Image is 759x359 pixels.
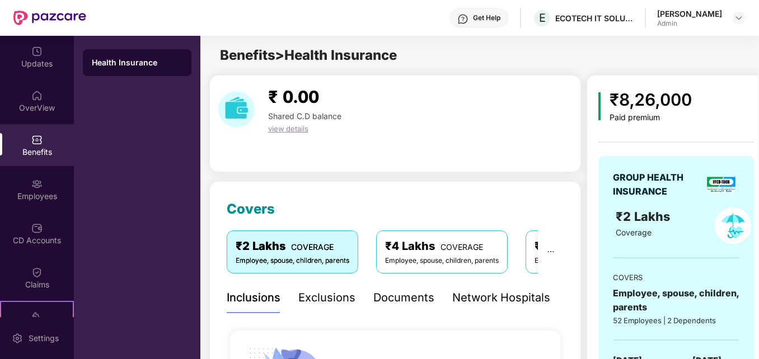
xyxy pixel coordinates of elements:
[291,242,334,252] span: COVERAGE
[268,87,319,107] span: ₹ 0.00
[473,13,500,22] div: Get Help
[613,272,739,283] div: COVERS
[610,87,692,113] div: ₹8,26,000
[31,267,43,278] img: svg+xml;base64,PHN2ZyBpZD0iQ2xhaW0iIHhtbG5zPSJodHRwOi8vd3d3LnczLm9yZy8yMDAwL3N2ZyIgd2lkdGg9IjIwIi...
[452,289,550,306] div: Network Hospitals
[268,111,341,121] span: Shared C.D balance
[12,333,23,344] img: svg+xml;base64,PHN2ZyBpZD0iU2V0dGluZy0yMHgyMCIgeG1sbnM9Imh0dHA6Ly93d3cudzMub3JnLzIwMDAvc3ZnIiB3aW...
[227,289,280,306] div: Inclusions
[218,91,255,127] img: download
[457,13,468,25] img: svg+xml;base64,PHN2ZyBpZD0iSGVscC0zMngzMiIgeG1sbnM9Imh0dHA6Ly93d3cudzMub3JnLzIwMDAvc3ZnIiB3aWR0aD...
[715,207,751,244] img: policyIcon
[31,311,43,322] img: svg+xml;base64,PHN2ZyB4bWxucz0iaHR0cDovL3d3dy53My5vcmcvMjAwMC9zdmciIHdpZHRoPSIyMSIgaGVpZ2h0PSIyMC...
[555,13,634,23] div: ECOTECH IT SOLUTIONS PRIVATE LIMITED
[373,289,434,306] div: Documents
[610,113,692,122] div: Paid premium
[734,13,743,22] img: svg+xml;base64,PHN2ZyBpZD0iRHJvcGRvd24tMzJ4MzIiIHhtbG5zPSJodHRwOi8vd3d3LnczLm9yZy8yMDAwL3N2ZyIgd2...
[657,8,722,19] div: [PERSON_NAME]
[13,11,86,25] img: New Pazcare Logo
[539,11,546,25] span: E
[31,46,43,57] img: svg+xml;base64,PHN2ZyBpZD0iVXBkYXRlZCIgeG1sbnM9Imh0dHA6Ly93d3cudzMub3JnLzIwMDAvc3ZnIiB3aWR0aD0iMj...
[616,209,673,224] span: ₹2 Lakhs
[613,171,704,199] div: GROUP HEALTH INSURANCE
[236,238,349,255] div: ₹2 Lakhs
[441,242,483,252] span: COVERAGE
[31,90,43,101] img: svg+xml;base64,PHN2ZyBpZD0iSG9tZSIgeG1sbnM9Imh0dHA6Ly93d3cudzMub3JnLzIwMDAvc3ZnIiB3aWR0aD0iMjAiIG...
[227,201,275,217] span: Covers
[613,286,739,314] div: Employee, spouse, children, parents
[657,19,722,28] div: Admin
[385,238,499,255] div: ₹4 Lakhs
[268,124,308,133] span: view details
[613,315,739,326] div: 52 Employees | 2 Dependents
[547,248,555,256] span: ellipsis
[616,228,652,237] span: Coverage
[707,176,735,192] img: insurerLogo
[385,256,499,266] div: Employee, spouse, children, parents
[598,92,601,120] img: icon
[538,230,564,273] button: ellipsis
[92,57,182,68] div: Health Insurance
[236,256,349,266] div: Employee, spouse, children, parents
[25,333,62,344] div: Settings
[298,289,355,306] div: Exclusions
[535,238,648,255] div: ₹5 Lakhs
[31,134,43,145] img: svg+xml;base64,PHN2ZyBpZD0iQmVuZWZpdHMiIHhtbG5zPSJodHRwOi8vd3d3LnczLm9yZy8yMDAwL3N2ZyIgd2lkdGg9Ij...
[31,178,43,190] img: svg+xml;base64,PHN2ZyBpZD0iRW1wbG95ZWVzIiB4bWxucz0iaHR0cDovL3d3dy53My5vcmcvMjAwMC9zdmciIHdpZHRoPS...
[220,47,397,63] span: Benefits > Health Insurance
[535,256,648,266] div: Employee, spouse, children, parents
[31,223,43,234] img: svg+xml;base64,PHN2ZyBpZD0iQ0RfQWNjb3VudHMiIGRhdGEtbmFtZT0iQ0QgQWNjb3VudHMiIHhtbG5zPSJodHRwOi8vd3...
